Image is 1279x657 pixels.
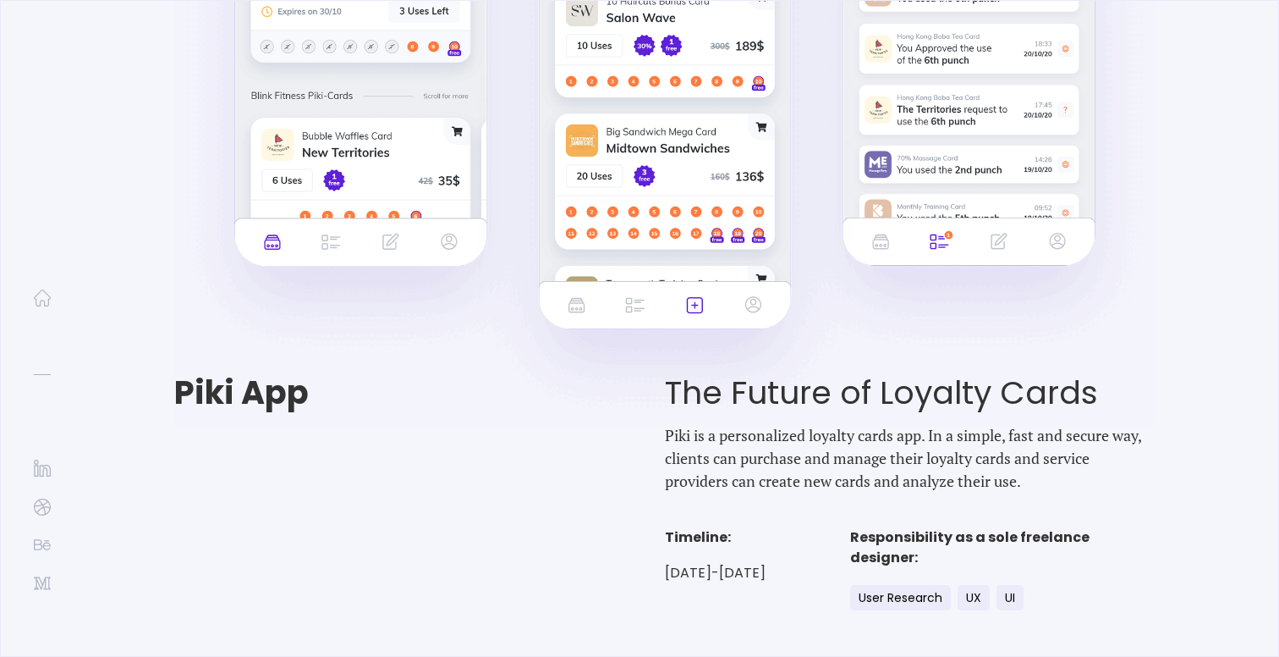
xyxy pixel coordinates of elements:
h4: Responsibility as a sole freelance designer: [850,527,1155,568]
div: UX [958,585,990,610]
div: UI [996,585,1024,610]
h1: Piki App [174,374,665,411]
h1: The Future of Loyalty Cards [665,374,1155,411]
h4: Timeline: [665,527,766,548]
p: [DATE]-[DATE] [665,565,766,582]
p: Piki is a personalized loyalty cards app. In a simple, fast and secure way, clients can purchase ... [665,424,1155,493]
div: User Research [850,585,951,610]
